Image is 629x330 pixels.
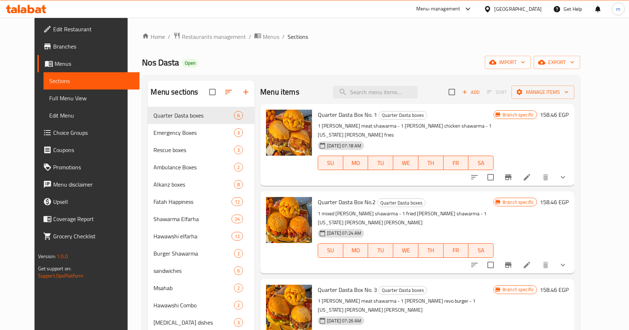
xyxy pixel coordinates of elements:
div: items [234,111,243,120]
span: Upsell [53,197,134,206]
li: / [282,32,285,41]
a: Edit menu item [523,261,531,269]
button: WE [393,156,418,170]
span: FR [446,158,466,168]
span: MO [346,158,366,168]
span: Branch specific [500,111,537,118]
span: Full Menu View [49,94,134,102]
li: / [168,32,170,41]
span: 12 [232,198,243,205]
div: Shawarma Elfarha [153,215,231,223]
span: Hawawshi Combo [153,301,234,310]
button: Add section [237,83,254,101]
h2: Menu sections [151,87,198,97]
button: TU [368,156,393,170]
button: TH [418,156,444,170]
button: export [534,56,580,69]
div: items [234,249,243,258]
span: Rescue boxes [153,146,234,154]
a: Promotions [37,159,139,176]
div: Ambulance Boxes [153,163,234,171]
span: Msahab [153,284,234,292]
div: Shawarma Elfarha24 [148,210,254,228]
a: Edit Restaurant [37,20,139,38]
a: Edit menu item [523,173,531,182]
button: SA [468,243,493,258]
button: SU [318,156,343,170]
button: TU [368,243,393,258]
div: [GEOGRAPHIC_DATA] [494,5,542,13]
span: Restaurants management [182,32,246,41]
div: Burger Shawarma2 [148,245,254,262]
span: Edit Restaurant [53,25,134,33]
button: show more [554,169,571,186]
div: Quarter Dasta boxes6 [148,107,254,124]
div: Quarter Dasta boxes [377,198,426,207]
a: Grocery Checklist [37,228,139,245]
span: 3 [234,129,243,136]
span: Hawawshi elfarha [153,232,231,240]
span: Branch specific [500,286,537,293]
button: MO [343,243,368,258]
span: Menus [55,59,134,68]
span: Quarter Dasta boxes [153,111,234,120]
div: items [231,215,243,223]
a: Coupons [37,141,139,159]
a: Choice Groups [37,124,139,141]
span: Quarter Dasta Box No. 3 [318,284,377,295]
button: FR [444,243,469,258]
span: Coverage Report [53,215,134,223]
div: items [234,180,243,189]
span: FR [446,245,466,256]
div: items [231,232,243,240]
span: [DATE] 07:26 AM [324,317,364,324]
a: Menu disclaimer [37,176,139,193]
h6: 158.46 EGP [540,285,569,295]
span: Select section [444,84,459,100]
span: Select to update [483,257,498,272]
span: Emergency Boxes [153,128,234,137]
div: Hawawshi elfarha12 [148,228,254,245]
h2: Menu items [260,87,299,97]
span: TU [371,158,390,168]
span: Nos Dasta [142,54,179,70]
button: TH [418,243,444,258]
button: delete [537,256,554,274]
a: Support.OpsPlatform [38,271,84,280]
div: Open [182,59,198,68]
svg: Show Choices [559,173,567,182]
span: Choice Groups [53,128,134,137]
span: Get support on: [38,264,71,273]
img: Quarter Dasta Box No.2 [266,197,312,243]
span: Menu disclaimer [53,180,134,189]
span: 12 [232,233,243,240]
span: 3 [234,319,243,326]
span: SU [321,158,340,168]
span: 1.0.0 [57,252,68,261]
span: [DATE] 07:18 AM [324,142,364,149]
div: Fatah Happiness [153,197,231,206]
span: SA [471,245,491,256]
span: Burger Shawarma [153,249,234,258]
button: FR [444,156,469,170]
input: search [333,86,418,98]
div: items [234,266,243,275]
div: Alkanz boxes [153,180,234,189]
div: sandwiches6 [148,262,254,279]
span: TU [371,245,390,256]
img: Quarter Dasta Box No. 1 [266,110,312,156]
a: Edit Menu [43,107,139,124]
a: Coverage Report [37,210,139,228]
div: items [234,146,243,154]
span: Quarter Dasta Box No. 1 [318,109,377,120]
a: Home [142,32,165,41]
span: Manage items [517,88,569,97]
h6: 158.46 EGP [540,197,569,207]
span: Grocery Checklist [53,232,134,240]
